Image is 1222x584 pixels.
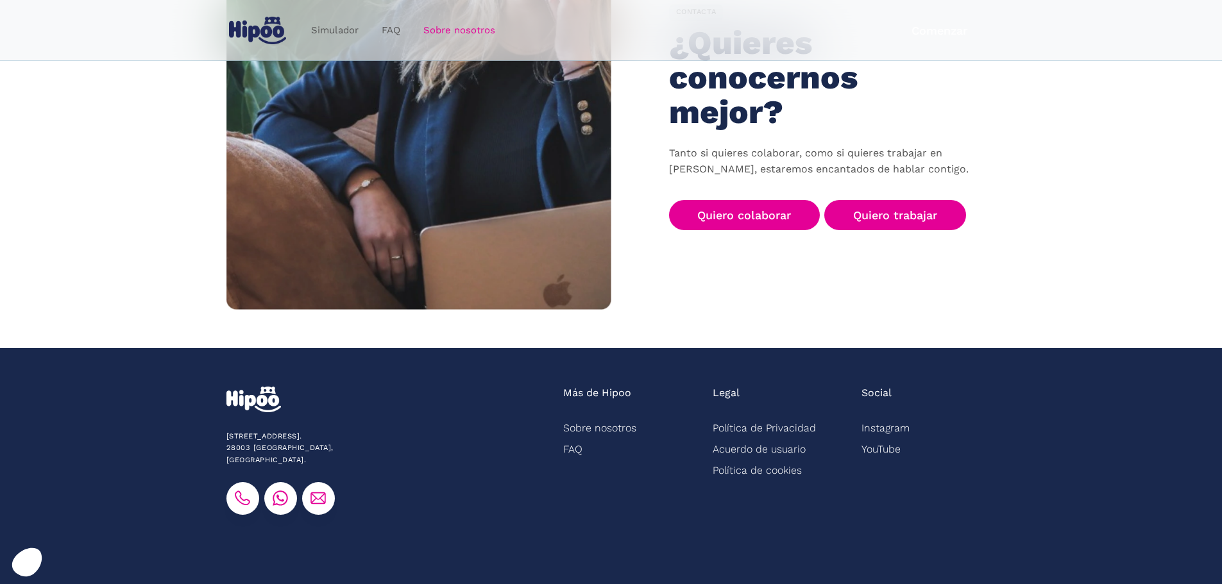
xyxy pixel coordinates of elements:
a: Comenzar [883,15,996,46]
a: Acuerdo de usuario [713,438,806,460]
a: Quiero trabajar [824,200,966,230]
div: Social [861,387,892,400]
div: Más de Hipoo [563,387,631,400]
a: Instagram [861,417,910,438]
div: [STREET_ADDRESS]. 28003 [GEOGRAPHIC_DATA], [GEOGRAPHIC_DATA]. [226,431,413,466]
h1: ¿Quieres conocernos mejor? [669,26,965,129]
a: home [226,12,289,49]
p: Tanto si quieres colaborar, como si quieres trabajar en [PERSON_NAME], estaremos encantados de ha... [669,146,977,178]
a: Simulador [300,18,370,43]
a: Política de cookies [713,460,802,481]
a: Sobre nosotros [563,417,636,438]
a: YouTube [861,438,901,460]
a: Sobre nosotros [412,18,507,43]
div: Legal [713,387,740,400]
a: FAQ [370,18,412,43]
a: FAQ [563,438,582,460]
a: Política de Privacidad [713,417,816,438]
a: Quiero colaborar [669,200,820,230]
